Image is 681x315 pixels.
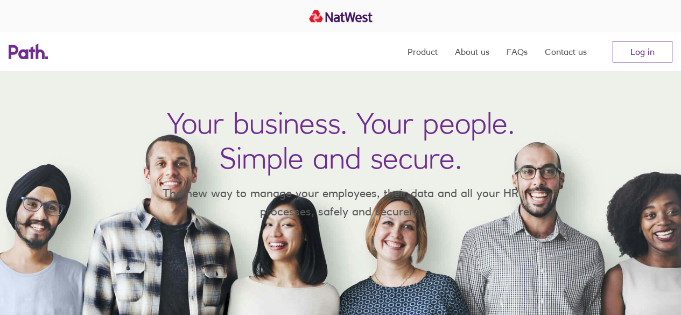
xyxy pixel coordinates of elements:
a: About us [455,32,489,71]
h1: Your business. Your people. Simple and secure. [167,106,515,176]
a: Contact us [545,32,587,71]
a: Product [408,32,438,71]
a: FAQs [507,32,528,71]
a: Log in [613,41,672,62]
p: The new way to manage your employees, their data and all your HR processes, safely and securely. [147,184,535,220]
